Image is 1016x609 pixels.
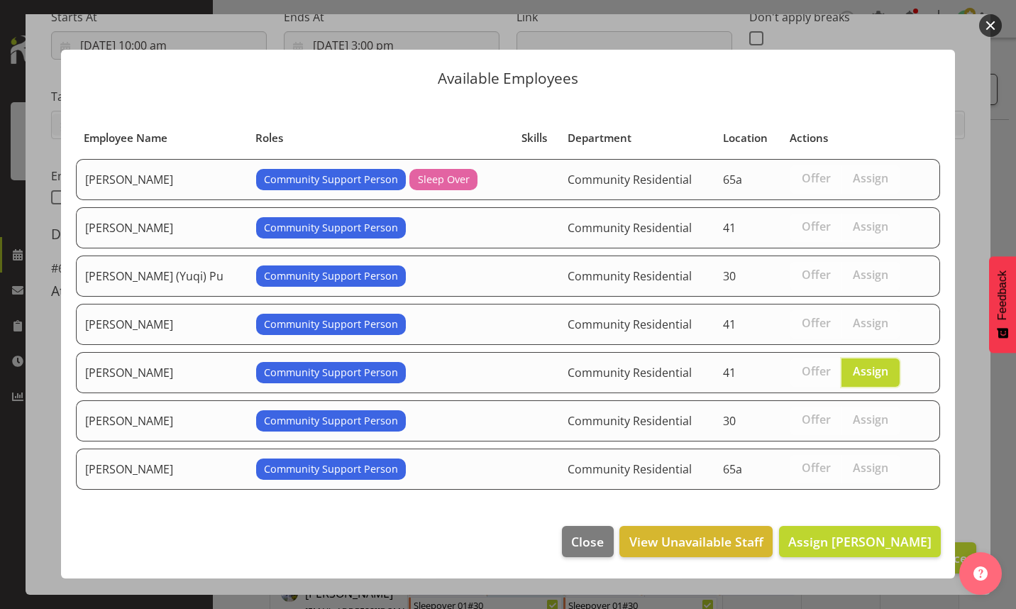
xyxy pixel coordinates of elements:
span: Department [568,130,631,146]
span: Community Residential [568,413,692,429]
span: Community Support Person [264,461,398,477]
span: 41 [723,220,736,236]
span: Assign [853,364,888,378]
span: Feedback [996,270,1009,320]
span: Community Residential [568,365,692,380]
span: Community Residential [568,172,692,187]
span: Offer [802,219,831,234]
button: Feedback - Show survey [989,256,1016,353]
span: Offer [802,316,831,330]
span: 30 [723,268,736,284]
span: Offer [802,268,831,282]
span: Community Support Person [264,365,398,380]
span: Community Support Person [264,220,398,236]
span: Roles [255,130,283,146]
td: [PERSON_NAME] [76,159,248,200]
span: Community Support Person [264,172,398,187]
td: [PERSON_NAME] [76,400,248,441]
button: Close [562,526,613,557]
span: Offer [802,412,831,427]
span: Sleep Over [418,172,470,187]
span: Assign [853,171,888,185]
span: 41 [723,365,736,380]
td: [PERSON_NAME] [76,352,248,393]
span: 41 [723,317,736,332]
span: Community Residential [568,317,692,332]
span: Community Residential [568,461,692,477]
span: Community Residential [568,268,692,284]
img: help-xxl-2.png [973,566,988,581]
td: [PERSON_NAME] [76,449,248,490]
td: [PERSON_NAME] [76,304,248,345]
span: Actions [790,130,828,146]
button: View Unavailable Staff [619,526,772,557]
td: [PERSON_NAME] (Yuqi) Pu [76,256,248,297]
span: Location [723,130,768,146]
span: View Unavailable Staff [629,532,763,551]
span: Community Support Person [264,268,398,284]
span: Assign [853,412,888,427]
span: Assign [PERSON_NAME] [788,533,932,550]
span: Community Support Person [264,317,398,332]
span: Close [571,532,604,551]
span: Assign [853,268,888,282]
span: Skills [521,130,547,146]
p: Available Employees [75,71,941,86]
span: Employee Name [84,130,167,146]
span: Assign [853,316,888,330]
span: 65a [723,461,742,477]
span: Community Residential [568,220,692,236]
span: Community Support Person [264,413,398,429]
span: Offer [802,364,831,378]
span: 30 [723,413,736,429]
td: [PERSON_NAME] [76,207,248,248]
span: 65a [723,172,742,187]
span: Offer [802,461,831,475]
span: Assign [853,219,888,234]
span: Assign [853,461,888,475]
span: Offer [802,171,831,185]
button: Assign [PERSON_NAME] [779,526,941,557]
